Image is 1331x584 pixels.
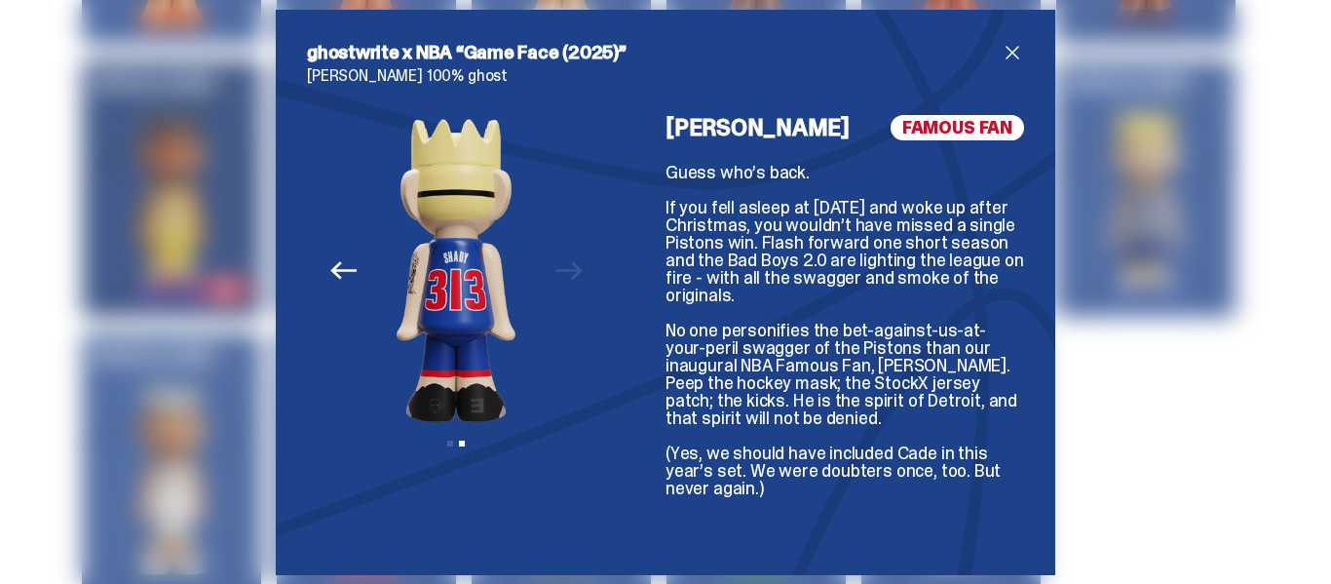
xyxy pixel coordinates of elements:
[891,115,1024,140] span: FAMOUS FAN
[665,116,850,139] h4: [PERSON_NAME]
[307,68,1024,84] p: [PERSON_NAME] 100% ghost
[1001,41,1024,64] button: close
[322,250,364,292] button: Previous
[459,441,465,447] button: View slide 2
[447,441,453,447] button: View slide 1
[307,41,1001,64] h2: ghostwrite x NBA “Game Face (2025)”
[331,115,581,427] img: NBA%20Game%20Face%20-%20Website%20Archive.282.png
[665,164,1024,544] div: Guess who’s back. If you fell asleep at [DATE] and woke up after Christmas, you wouldn’t have mis...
